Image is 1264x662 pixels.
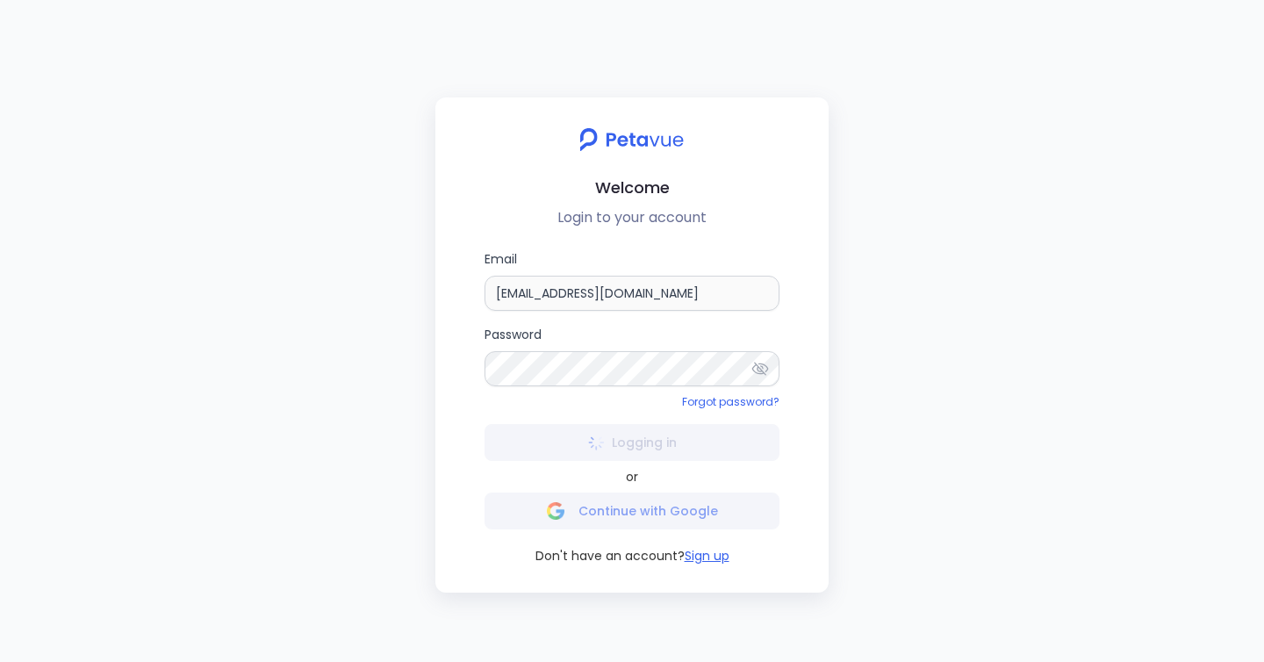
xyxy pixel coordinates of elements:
[485,249,779,311] label: Email
[685,547,729,565] button: Sign up
[485,351,779,386] input: Password
[485,325,779,386] label: Password
[485,276,779,311] input: Email
[535,547,685,565] span: Don't have an account?
[449,207,815,228] p: Login to your account
[626,468,638,486] span: or
[568,119,695,161] img: petavue logo
[682,394,779,409] a: Forgot password?
[449,175,815,200] h2: Welcome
